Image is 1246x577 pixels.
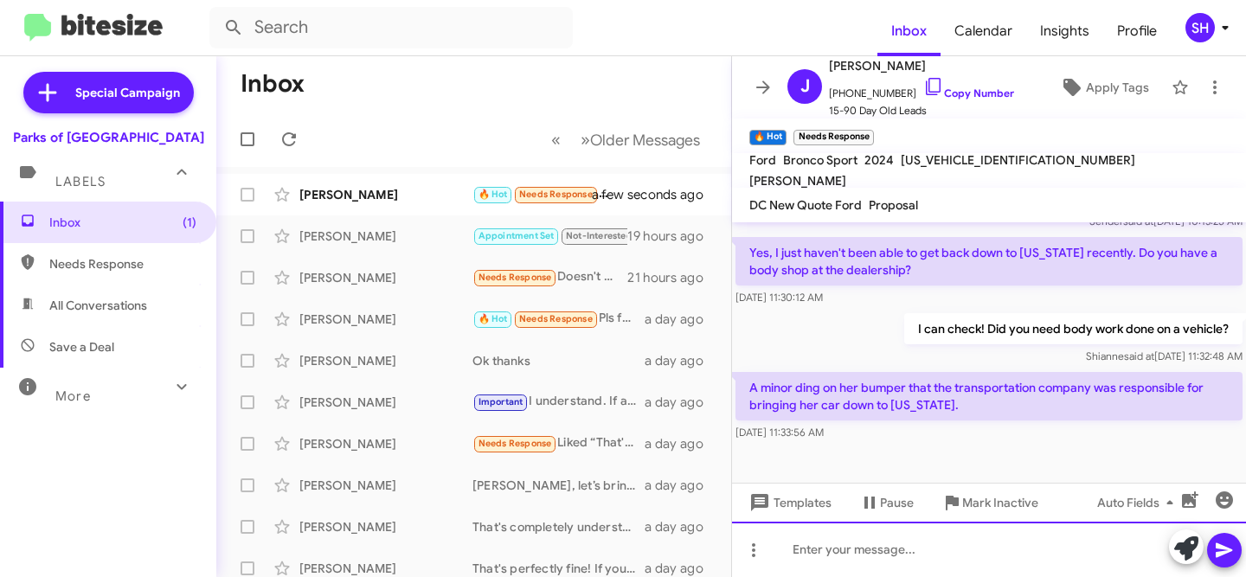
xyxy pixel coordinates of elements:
div: a day ago [645,435,717,452]
div: [PERSON_NAME] [299,560,472,577]
button: Templates [732,487,845,518]
div: a day ago [645,311,717,328]
button: Apply Tags [1044,72,1163,103]
span: Needs Response [519,189,593,200]
a: Inbox [877,6,941,56]
span: [PHONE_NUMBER] [829,76,1014,102]
a: Insights [1026,6,1103,56]
p: I can check! Did you need body work done on a vehicle? [904,313,1243,344]
span: Needs Response [49,255,196,272]
div: [PERSON_NAME] [299,228,472,245]
div: That's perfectly fine! If you ever want to discuss your vehicle or have any questions, feel free ... [472,560,645,577]
div: Pls forward the link or pick of the truck. Thank you [472,309,645,329]
span: Important [478,396,523,407]
span: Mark Inactive [962,487,1038,518]
span: J [800,73,810,100]
a: Calendar [941,6,1026,56]
span: [DATE] 11:33:56 AM [735,426,824,439]
span: 2024 [864,152,894,168]
div: A minor ding on her bumper that the transportation company was responsible for bringing her car d... [472,184,613,204]
div: 19 hours ago [627,228,717,245]
span: Older Messages [590,131,700,150]
div: [PERSON_NAME] [299,518,472,535]
span: Labels [55,174,106,189]
span: Bronco Sport [783,152,857,168]
span: Needs Response [478,272,552,283]
span: « [551,129,561,151]
button: Pause [845,487,928,518]
span: DC New Quote Ford [749,197,862,213]
span: Appointment Set [478,230,555,241]
span: 🔥 Hot [478,189,508,200]
nav: Page navigation example [542,122,710,157]
div: 21 hours ago [627,269,717,286]
div: SH [1185,13,1215,42]
span: Special Campaign [75,84,180,101]
div: Ok thanks [472,352,645,369]
a: Copy Number [923,87,1014,99]
div: [PERSON_NAME], let’s bring you in and discuss every option possible for you. We work with over 40... [472,477,645,494]
span: (1) [183,214,196,231]
button: Auto Fields [1083,487,1194,518]
span: [US_VEHICLE_IDENTIFICATION_NUMBER] [901,152,1135,168]
div: [PERSON_NAME] [299,186,472,203]
div: a day ago [645,560,717,577]
div: I understand. If anything changes on your end, let me know! [472,392,645,412]
div: That's completely understandable! If you change your mind or have any questions in the future, fe... [472,518,645,535]
p: A minor ding on her bumper that the transportation company was responsible for bringing her car d... [735,372,1243,420]
div: Parks of [GEOGRAPHIC_DATA] [13,129,204,146]
button: Previous [541,122,571,157]
div: Give me final offer than I will come [472,226,627,246]
h1: Inbox [241,70,305,98]
span: [PERSON_NAME] [829,55,1014,76]
div: [PERSON_NAME] [299,269,472,286]
a: Special Campaign [23,72,194,113]
div: a day ago [645,518,717,535]
button: Next [570,122,710,157]
div: Doesn't meet the criteria I'm looking for [472,267,627,287]
small: 🔥 Hot [749,130,787,145]
span: More [55,388,91,404]
span: Save a Deal [49,338,114,356]
span: Shianne [DATE] 11:32:48 AM [1086,349,1243,362]
div: a day ago [645,352,717,369]
span: Pause [880,487,914,518]
span: Apply Tags [1086,72,1149,103]
span: Templates [746,487,832,518]
span: Not-Interested [566,230,633,241]
div: [PERSON_NAME] [299,311,472,328]
span: Proposal [869,197,918,213]
span: 15-90 Day Old Leads [829,102,1014,119]
span: said at [1124,349,1154,362]
span: Auto Fields [1097,487,1180,518]
div: [PERSON_NAME] [299,352,472,369]
span: Needs Response [478,438,552,449]
span: Inbox [49,214,196,231]
div: Liked “That's completely understandable! If you ever decide to sell your vehicle in the future, l... [472,433,645,453]
div: a day ago [645,477,717,494]
span: Ford [749,152,776,168]
span: 🔥 Hot [478,313,508,324]
button: SH [1171,13,1227,42]
button: Mark Inactive [928,487,1052,518]
p: Yes, I just haven't been able to get back down to [US_STATE] recently. Do you have a body shop at... [735,237,1243,285]
div: a day ago [645,394,717,411]
span: [PERSON_NAME] [749,173,846,189]
a: Profile [1103,6,1171,56]
span: [DATE] 11:30:12 AM [735,291,823,304]
span: All Conversations [49,297,147,314]
span: Needs Response [519,313,593,324]
div: [PERSON_NAME] [299,394,472,411]
input: Search [209,7,573,48]
div: [PERSON_NAME] [299,477,472,494]
div: [PERSON_NAME] [299,435,472,452]
small: Needs Response [793,130,873,145]
span: » [581,129,590,151]
div: a few seconds ago [613,186,717,203]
